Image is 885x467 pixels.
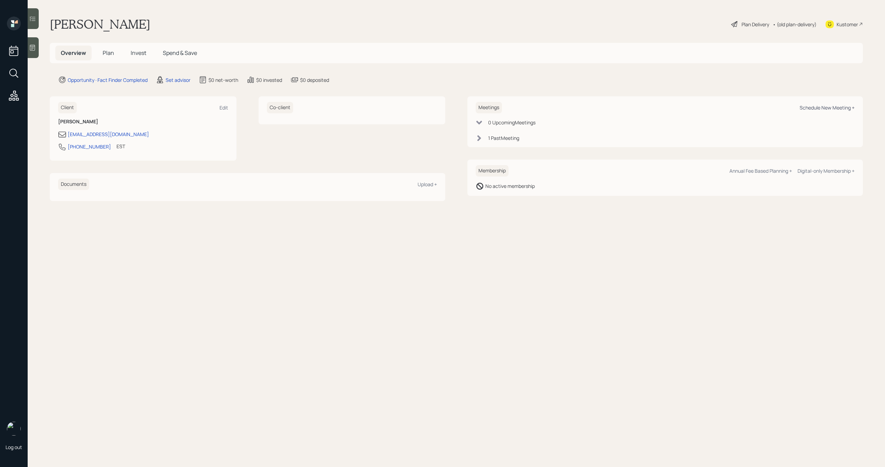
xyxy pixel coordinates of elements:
div: [EMAIL_ADDRESS][DOMAIN_NAME] [68,131,149,138]
h6: Membership [476,165,509,177]
h1: [PERSON_NAME] [50,17,150,32]
div: Upload + [418,181,437,188]
div: 0 Upcoming Meeting s [488,119,535,126]
div: $0 net-worth [208,76,238,84]
span: Plan [103,49,114,57]
h6: [PERSON_NAME] [58,119,228,125]
div: No active membership [485,182,535,190]
div: EST [117,143,125,150]
span: Spend & Save [163,49,197,57]
div: [PHONE_NUMBER] [68,143,111,150]
div: $0 invested [256,76,282,84]
h6: Documents [58,179,89,190]
div: • (old plan-delivery) [773,21,817,28]
div: 1 Past Meeting [488,134,519,142]
div: Log out [6,444,22,450]
div: Annual Fee Based Planning + [729,168,792,174]
h6: Client [58,102,77,113]
div: Kustomer [837,21,858,28]
div: Schedule New Meeting + [800,104,855,111]
h6: Co-client [267,102,293,113]
div: Edit [220,104,228,111]
div: Digital-only Membership + [798,168,855,174]
div: Opportunity · Fact Finder Completed [68,76,148,84]
div: $0 deposited [300,76,329,84]
span: Overview [61,49,86,57]
span: Invest [131,49,146,57]
img: michael-russo-headshot.png [7,422,21,436]
div: Plan Delivery [742,21,769,28]
div: Set advisor [166,76,190,84]
h6: Meetings [476,102,502,113]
